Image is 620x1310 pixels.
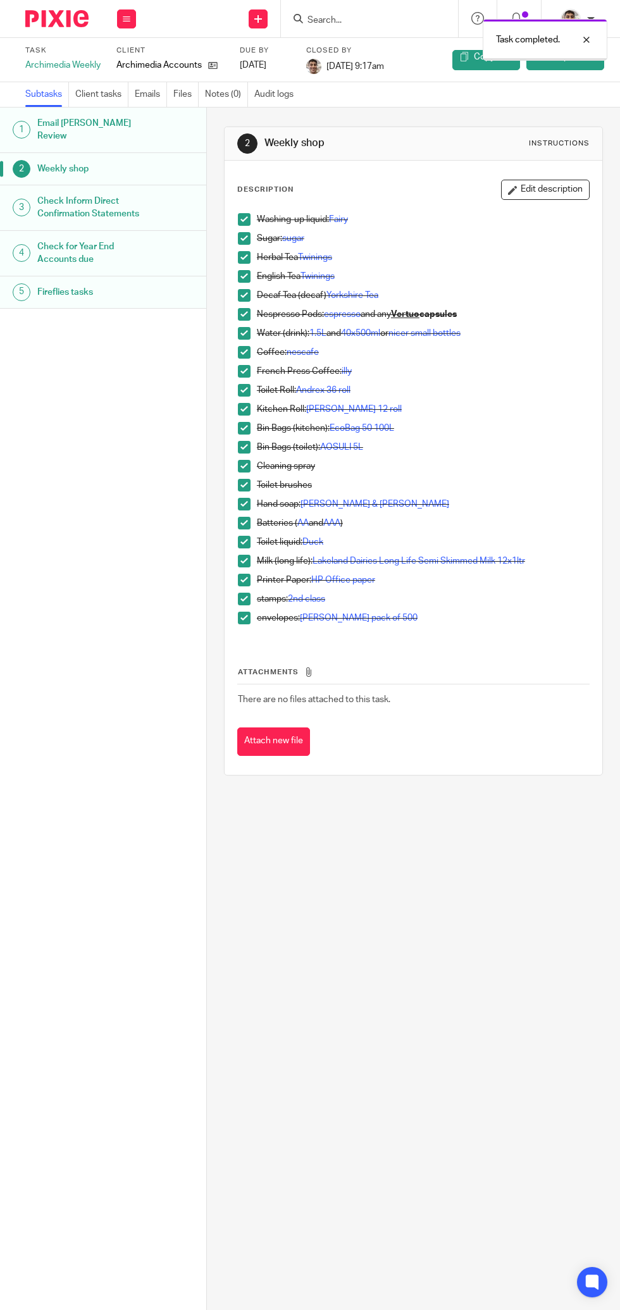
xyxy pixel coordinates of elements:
a: AOSULI 5L [320,443,363,452]
p: Batteries ( and ) [257,517,589,529]
a: espresso [324,310,361,319]
a: Subtasks [25,82,69,107]
label: Client [116,46,227,56]
p: Task completed. [496,34,560,46]
a: Audit logs [254,82,300,107]
p: English Tea [257,270,589,283]
a: AA [297,519,309,528]
div: 3 [13,199,30,216]
p: Cleaning spray [257,460,589,473]
span: Reopen task [548,53,597,61]
a: Emails [135,82,167,107]
label: Due by [240,46,290,56]
p: Sugar: [257,232,589,245]
button: Edit description [501,180,590,200]
u: Vertuo [391,310,419,319]
p: French Press Coffee: [257,365,589,378]
h1: Check for Year End Accounts due [37,237,142,269]
div: 2 [13,160,30,178]
input: Search [306,15,420,27]
a: Notes (0) [205,82,248,107]
a: Andrex 36 roll [296,386,350,395]
a: Files [173,82,199,107]
p: Kitchen Roll: [257,403,589,416]
p: Toilet brushes [257,479,589,491]
p: Water (drink): and or [257,327,589,340]
a: [PERSON_NAME] pack of 500 [300,614,418,622]
div: 2 [237,133,257,154]
img: PXL_20240409_141816916.jpg [561,9,581,29]
button: Attach new file [237,727,310,756]
a: Client tasks [75,82,128,107]
h1: Fireflies tasks [37,283,142,302]
a: HP Office paper [311,576,375,584]
h1: Check Inform Direct Confirmation Statements [37,192,142,224]
span: [DATE] 9:17am [326,62,384,71]
p: Description [237,185,294,195]
div: 4 [13,244,30,262]
label: Closed by [306,46,384,56]
a: 1.5L [309,329,326,338]
label: Task [25,46,101,56]
div: 1 [13,121,30,139]
div: Instructions [529,139,590,149]
span: Copy task [474,53,513,61]
a: Fairy [329,215,348,224]
a: 2nd class [288,595,325,603]
h1: Email [PERSON_NAME] Review [37,114,142,146]
a: [PERSON_NAME] & [PERSON_NAME] [301,500,449,509]
a: nescafe [287,348,319,357]
p: stamps: [257,593,589,605]
p: Washing-up liquid: [257,213,589,226]
a: [PERSON_NAME] 12 roll [306,405,402,414]
img: Pixie [25,10,89,27]
p: Milk (long life): [257,555,589,567]
a: Twinings [301,272,335,281]
div: Archimedia Weekly [25,59,101,71]
div: 5 [13,283,30,301]
p: Hand soap: [257,498,589,510]
span: Attachments [238,669,299,676]
img: PXL_20240409_141816916.jpg [306,59,321,74]
p: Bin Bags (kitchen): [257,422,589,435]
strong: capsules [391,310,457,319]
p: Toilet liquid: [257,536,589,548]
a: Yorkshire Tea [326,291,378,300]
p: Bin Bags (toilet): [257,441,589,454]
a: illy [342,367,352,376]
p: Toilet Roll: [257,384,589,397]
a: Twinings [298,253,332,262]
a: Duck [302,538,323,547]
div: [DATE] [240,59,290,71]
a: 40x500ml [341,329,380,338]
h1: Weekly shop [264,137,440,150]
a: nicer small bottles [388,329,461,338]
h1: Weekly shop [37,159,142,178]
p: Herbal Tea [257,251,589,264]
p: Decaf Tea (decaf) [257,289,589,302]
a: AAA [323,519,340,528]
p: envelopes: [257,612,589,624]
a: sugar [282,234,304,243]
p: Coffee: [257,346,589,359]
p: Nespresso Pods: and any [257,308,589,321]
p: Archimedia Accounts [116,59,202,71]
span: There are no files attached to this task. [238,695,390,704]
a: EcoBag 50 100L [330,424,394,433]
a: Lakeland Dairies Long Life Semi Skimmed Milk 12x1ltr [313,557,525,565]
p: Printer Paper: [257,574,589,586]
